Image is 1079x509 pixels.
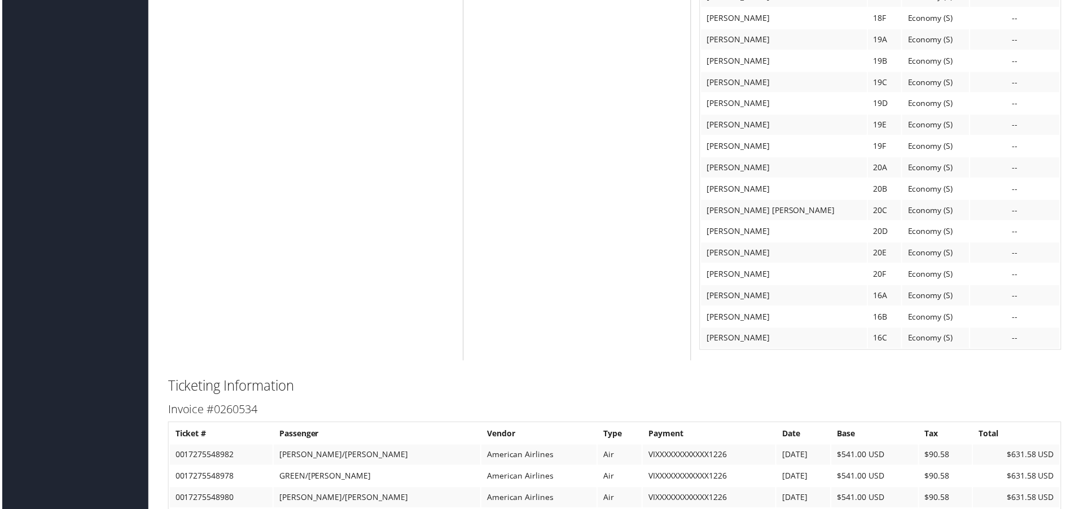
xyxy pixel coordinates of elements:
div: -- [978,227,1056,237]
td: Economy (S) [904,51,971,71]
div: -- [978,141,1056,152]
td: [PERSON_NAME] [702,244,869,264]
th: Tax [921,425,974,445]
td: Economy (S) [904,308,971,328]
div: -- [978,291,1056,302]
td: Air [598,446,642,467]
td: [PERSON_NAME] [702,51,869,71]
td: $541.00 USD [833,446,920,467]
td: Economy (S) [904,179,971,200]
td: Economy (S) [904,329,971,349]
td: [PERSON_NAME] [702,308,869,328]
th: Total [975,425,1062,445]
th: Payment [643,425,777,445]
td: 18F [870,8,903,28]
td: Economy (S) [904,222,971,242]
td: Economy (S) [904,94,971,114]
td: GREEN/[PERSON_NAME] [273,468,480,488]
th: Type [598,425,642,445]
td: [DATE] [778,468,832,488]
div: -- [978,313,1056,323]
td: 19D [870,94,903,114]
h2: Ticketing Information [166,378,1064,397]
th: Date [778,425,832,445]
td: [PERSON_NAME] [702,158,869,178]
div: -- [978,77,1056,87]
td: 19E [870,115,903,135]
td: 20B [870,179,903,200]
td: [PERSON_NAME] [702,222,869,242]
td: 0017275548978 [168,468,271,488]
div: -- [978,56,1056,66]
td: [PERSON_NAME] [702,94,869,114]
td: 19B [870,51,903,71]
td: 16C [870,329,903,349]
td: [PERSON_NAME] [PERSON_NAME] [702,201,869,221]
td: [PERSON_NAME] [702,265,869,285]
td: 0017275548982 [168,446,271,467]
th: Passenger [273,425,480,445]
td: [PERSON_NAME] [702,329,869,349]
td: [PERSON_NAME] [702,179,869,200]
div: -- [978,13,1056,23]
div: -- [978,163,1056,173]
td: [PERSON_NAME] [702,115,869,135]
th: Ticket # [168,425,271,445]
td: [PERSON_NAME] [702,8,869,28]
td: Economy (S) [904,286,971,307]
div: -- [978,206,1056,216]
td: $631.58 USD [975,468,1062,488]
td: [PERSON_NAME] [702,136,869,157]
div: -- [978,270,1056,280]
td: [PERSON_NAME] [702,29,869,50]
td: 16B [870,308,903,328]
td: $90.58 [921,468,974,488]
td: 19C [870,72,903,92]
td: [PERSON_NAME] [702,72,869,92]
td: Air [598,468,642,488]
td: American Airlines [481,446,597,467]
td: 20E [870,244,903,264]
td: 20A [870,158,903,178]
td: Economy (S) [904,265,971,285]
td: Economy (S) [904,72,971,92]
div: -- [978,99,1056,109]
td: $541.00 USD [833,468,920,488]
div: -- [978,120,1056,130]
td: Economy (S) [904,244,971,264]
td: 20F [870,265,903,285]
div: -- [978,34,1056,45]
td: VIXXXXXXXXXXXX1226 [643,446,777,467]
th: Base [833,425,920,445]
td: 19F [870,136,903,157]
td: Economy (S) [904,201,971,221]
td: $631.58 USD [975,446,1062,467]
div: -- [978,249,1056,259]
td: American Airlines [481,468,597,488]
td: 19A [870,29,903,50]
td: Economy (S) [904,8,971,28]
td: 16A [870,286,903,307]
div: -- [978,334,1056,344]
td: [DATE] [778,446,832,467]
td: Economy (S) [904,29,971,50]
td: [PERSON_NAME]/[PERSON_NAME] [273,446,480,467]
div: -- [978,184,1056,194]
td: 20D [870,222,903,242]
td: [PERSON_NAME] [702,286,869,307]
th: Vendor [481,425,597,445]
td: Economy (S) [904,115,971,135]
td: Economy (S) [904,136,971,157]
h3: Invoice #0260534 [166,403,1064,419]
td: Economy (S) [904,158,971,178]
td: 20C [870,201,903,221]
td: VIXXXXXXXXXXXX1226 [643,468,777,488]
td: $90.58 [921,446,974,467]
